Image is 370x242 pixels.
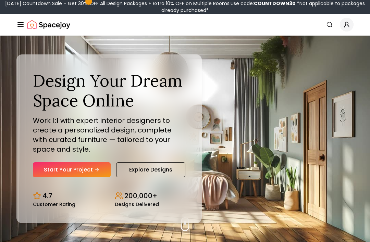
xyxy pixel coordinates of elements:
[33,116,185,154] p: Work 1:1 with expert interior designers to create a personalized design, complete with curated fu...
[33,202,75,207] small: Customer Rating
[27,18,70,31] a: Spacejoy
[42,191,52,201] p: 4.7
[33,162,111,177] a: Start Your Project
[27,18,70,31] img: Spacejoy Logo
[115,202,159,207] small: Designs Delivered
[16,14,354,36] nav: Global
[33,71,185,110] h1: Design Your Dream Space Online
[116,162,185,177] a: Explore Designs
[33,186,185,207] div: Design stats
[124,191,157,201] p: 200,000+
